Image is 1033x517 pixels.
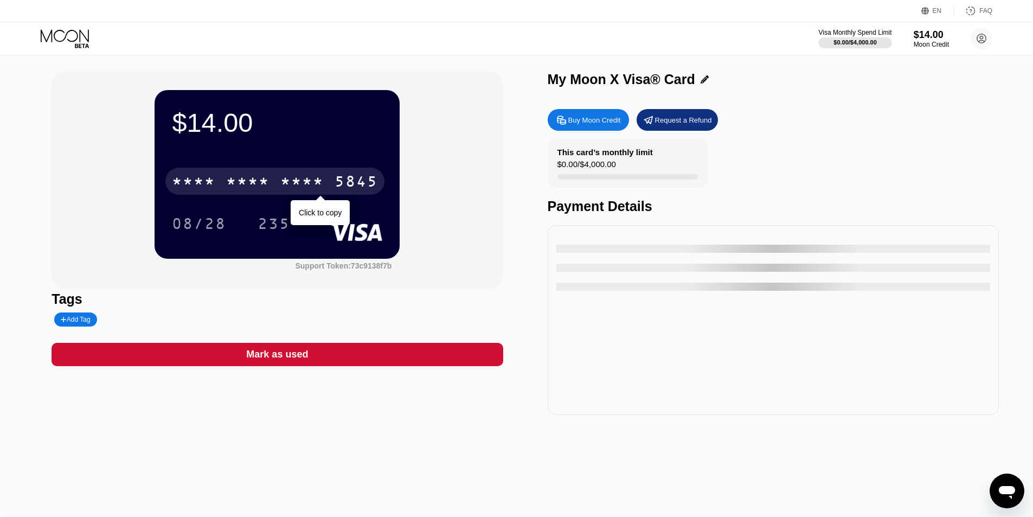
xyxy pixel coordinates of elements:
[52,343,503,366] div: Mark as used
[557,148,653,157] div: This card’s monthly limit
[548,72,695,87] div: My Moon X Visa® Card
[833,39,877,46] div: $0.00 / $4,000.00
[933,7,942,15] div: EN
[557,159,616,174] div: $0.00 / $4,000.00
[54,312,97,327] div: Add Tag
[52,291,503,307] div: Tags
[548,199,999,214] div: Payment Details
[979,7,992,15] div: FAQ
[637,109,718,131] div: Request a Refund
[954,5,992,16] div: FAQ
[548,109,629,131] div: Buy Moon Credit
[568,116,621,125] div: Buy Moon Credit
[655,116,712,125] div: Request a Refund
[818,29,891,48] div: Visa Monthly Spend Limit$0.00/$4,000.00
[295,261,392,270] div: Support Token: 73c9138f7b
[164,210,234,237] div: 08/28
[258,216,290,234] div: 235
[990,474,1024,508] iframe: Schaltfläche zum Öffnen des Messaging-Fensters
[914,41,949,48] div: Moon Credit
[61,316,90,323] div: Add Tag
[246,348,308,361] div: Mark as used
[818,29,891,36] div: Visa Monthly Spend Limit
[299,208,342,217] div: Click to copy
[914,29,949,41] div: $14.00
[249,210,298,237] div: 235
[172,216,226,234] div: 08/28
[295,261,392,270] div: Support Token:73c9138f7b
[921,5,954,16] div: EN
[335,174,378,192] div: 5845
[172,107,382,138] div: $14.00
[914,29,949,48] div: $14.00Moon Credit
